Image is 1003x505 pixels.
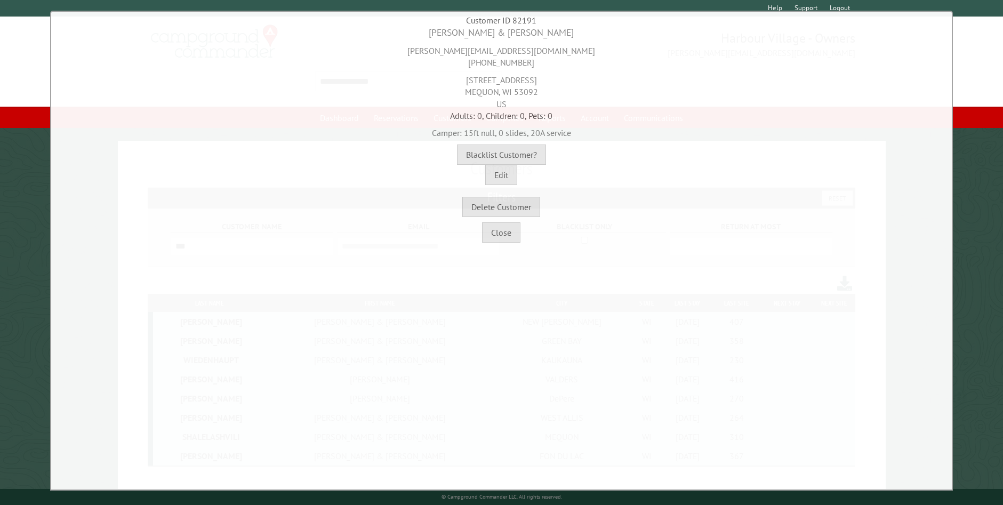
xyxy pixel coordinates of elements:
button: Close [482,222,520,243]
button: Delete Customer [462,197,540,217]
small: © Campground Commander LLC. All rights reserved. [442,493,562,500]
div: Customer ID 82191 [54,14,949,26]
button: Blacklist Customer? [457,145,546,165]
div: Adults: 0, Children: 0, Pets: 0 [54,110,949,122]
button: Edit [485,165,517,185]
div: [PERSON_NAME][EMAIL_ADDRESS][DOMAIN_NAME] [PHONE_NUMBER] [54,39,949,69]
div: [STREET_ADDRESS] MEQUON, WI 53092 US [54,69,949,110]
div: Camper: 15ft null, 0 slides, 20A service [54,122,949,139]
div: [PERSON_NAME] & [PERSON_NAME] [54,26,949,39]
